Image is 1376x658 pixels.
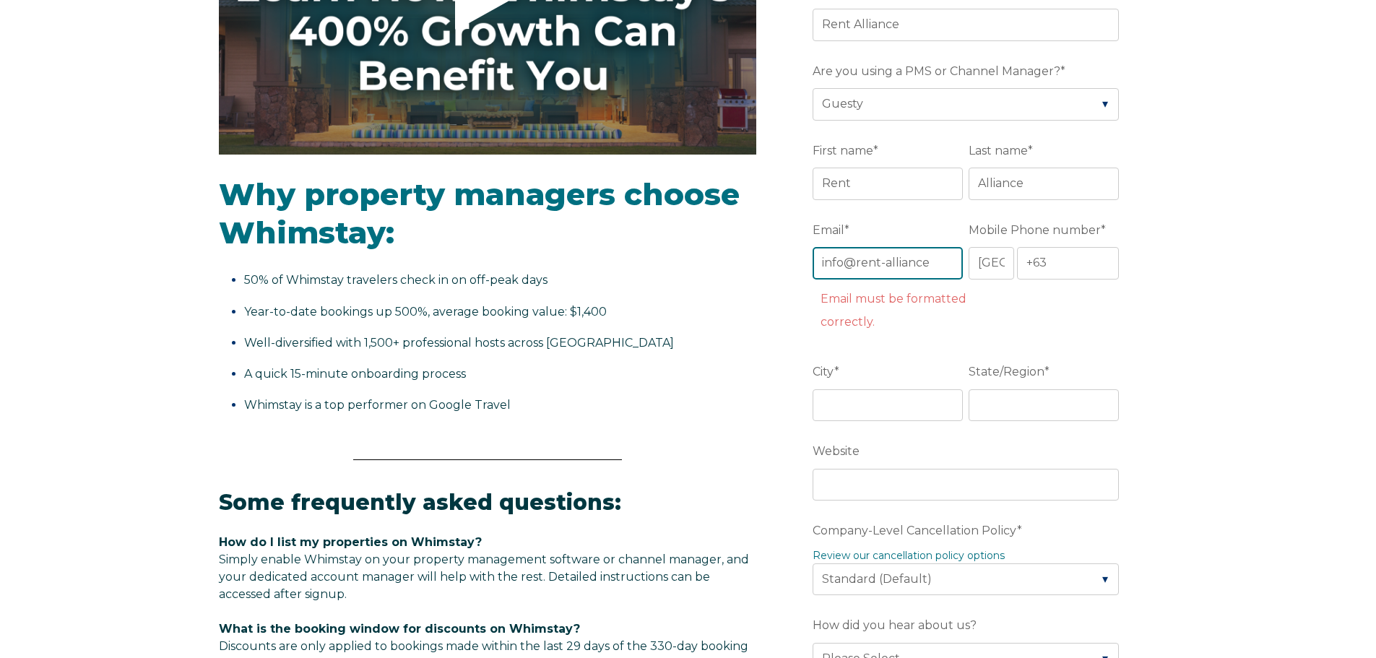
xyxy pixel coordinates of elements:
[813,440,860,462] span: Website
[813,519,1017,542] span: Company-Level Cancellation Policy
[219,622,580,636] span: What is the booking window for discounts on Whimstay?
[813,60,1060,82] span: Are you using a PMS or Channel Manager?
[813,139,873,162] span: First name
[244,336,674,350] span: Well-diversified with 1,500+ professional hosts across [GEOGRAPHIC_DATA]
[813,549,1005,562] a: Review our cancellation policy options
[244,273,548,287] span: 50% of Whimstay travelers check in on off-peak days
[219,489,621,516] span: Some frequently asked questions:
[244,398,511,412] span: Whimstay is a top performer on Google Travel
[219,553,749,601] span: Simply enable Whimstay on your property management software or channel manager, and your dedicate...
[969,360,1044,383] span: State/Region
[821,292,966,329] label: Email must be formatted correctly.
[813,614,977,636] span: How did you hear about us?
[969,139,1028,162] span: Last name
[969,219,1101,241] span: Mobile Phone number
[813,360,834,383] span: City
[219,176,740,251] span: Why property managers choose Whimstay:
[813,219,844,241] span: Email
[244,305,607,319] span: Year-to-date bookings up 500%, average booking value: $1,400
[219,535,482,549] span: How do I list my properties on Whimstay?
[244,367,466,381] span: A quick 15-minute onboarding process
